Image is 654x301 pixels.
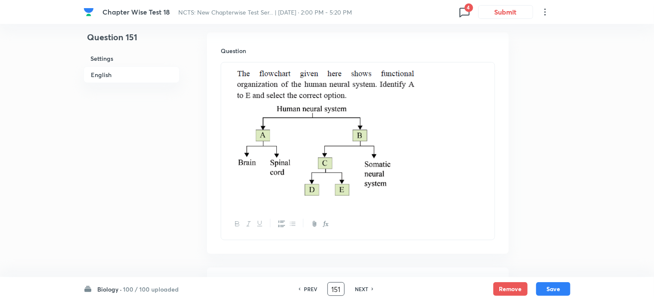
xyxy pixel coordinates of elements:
[84,7,96,17] a: Company Logo
[84,31,180,51] h4: Question 151
[84,7,94,17] img: Company Logo
[97,285,122,294] h6: Biology ·
[478,5,533,19] button: Submit
[465,3,473,12] span: 4
[102,7,170,16] span: Chapter Wise Test 18
[228,68,420,201] img: 11-10-24-04:34:42-AM
[221,46,495,55] h6: Question
[178,8,352,16] span: NCTS: New Chapterwise Test Ser... | [DATE] · 2:00 PM - 5:20 PM
[355,285,368,293] h6: NEXT
[493,282,528,296] button: Remove
[84,51,180,66] h6: Settings
[304,285,317,293] h6: PREV
[84,66,180,83] h6: English
[536,282,570,296] button: Save
[123,285,179,294] h6: 100 / 100 uploaded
